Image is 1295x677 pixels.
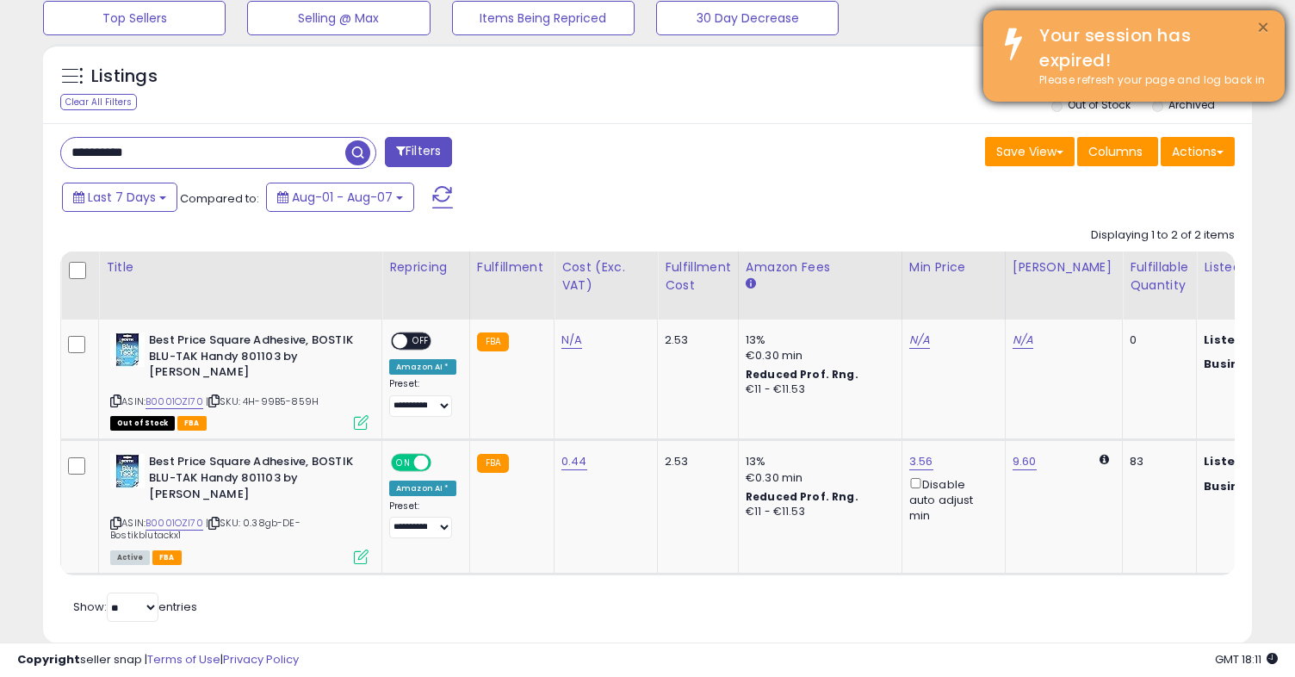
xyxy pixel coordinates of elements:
[1088,143,1143,160] span: Columns
[393,456,414,470] span: ON
[43,1,226,35] button: Top Sellers
[1026,23,1272,72] div: Your session has expired!
[407,334,435,349] span: OFF
[1013,258,1115,276] div: [PERSON_NAME]
[1130,454,1183,469] div: 83
[561,258,650,295] div: Cost (Exc. VAT)
[1130,332,1183,348] div: 0
[110,416,175,431] span: All listings that are currently out of stock and unavailable for purchase on Amazon
[746,367,858,382] b: Reduced Prof. Rng.
[1013,332,1033,349] a: N/A
[389,359,456,375] div: Amazon AI *
[389,481,456,496] div: Amazon AI *
[477,332,509,351] small: FBA
[1168,97,1215,112] label: Archived
[152,550,182,565] span: FBA
[62,183,177,212] button: Last 7 Days
[149,454,358,506] b: Best Price Square Adhesive, BOSTIK BLU-TAK Handy 801103 by [PERSON_NAME]
[247,1,430,35] button: Selling @ Max
[746,454,889,469] div: 13%
[17,652,299,668] div: seller snap | |
[180,190,259,207] span: Compared to:
[665,454,725,469] div: 2.53
[106,258,375,276] div: Title
[73,599,197,615] span: Show: entries
[1215,651,1278,668] span: 2025-08-17 18:11 GMT
[429,456,456,470] span: OFF
[1204,332,1282,348] b: Listed Price:
[561,332,582,349] a: N/A
[909,453,933,470] a: 3.56
[1077,137,1158,166] button: Columns
[60,94,137,110] div: Clear All Filters
[746,470,889,486] div: €0.30 min
[223,651,299,668] a: Privacy Policy
[909,332,930,349] a: N/A
[110,454,145,488] img: 41J7+kYYg+L._SL40_.jpg
[110,516,301,542] span: | SKU: 0.38gb-DE-Bostikblutackx1
[746,276,756,292] small: Amazon Fees.
[1091,227,1235,244] div: Displaying 1 to 2 of 2 items
[110,454,369,562] div: ASIN:
[477,258,547,276] div: Fulfillment
[146,516,203,531] a: B0001OZI70
[665,258,731,295] div: Fulfillment Cost
[746,489,858,504] b: Reduced Prof. Rng.
[1068,97,1131,112] label: Out of Stock
[389,378,456,417] div: Preset:
[1100,454,1109,465] i: Calculated using Dynamic Max Price.
[266,183,414,212] button: Aug-01 - Aug-07
[389,258,462,276] div: Repricing
[177,416,207,431] span: FBA
[91,65,158,89] h5: Listings
[746,505,889,519] div: €11 - €11.53
[1256,17,1270,39] button: ×
[149,332,358,385] b: Best Price Square Adhesive, BOSTIK BLU-TAK Handy 801103 by [PERSON_NAME]
[1026,72,1272,89] div: Please refresh your page and log back in
[985,137,1075,166] button: Save View
[389,500,456,539] div: Preset:
[656,1,839,35] button: 30 Day Decrease
[477,454,509,473] small: FBA
[206,394,319,408] span: | SKU: 4H-99B5-859H
[17,651,80,668] strong: Copyright
[110,550,150,565] span: All listings currently available for purchase on Amazon
[146,394,203,409] a: B0001OZI70
[147,651,220,668] a: Terms of Use
[452,1,635,35] button: Items Being Repriced
[110,332,145,367] img: 41J7+kYYg+L._SL40_.jpg
[561,453,587,470] a: 0.44
[746,382,889,397] div: €11 - €11.53
[746,258,895,276] div: Amazon Fees
[746,332,889,348] div: 13%
[665,332,725,348] div: 2.53
[909,258,998,276] div: Min Price
[746,348,889,363] div: €0.30 min
[292,189,393,206] span: Aug-01 - Aug-07
[110,332,369,428] div: ASIN:
[1130,258,1189,295] div: Fulfillable Quantity
[1161,137,1235,166] button: Actions
[88,189,156,206] span: Last 7 Days
[1013,453,1037,470] a: 9.60
[909,475,992,525] div: Disable auto adjust min
[1204,453,1282,469] b: Listed Price:
[385,137,452,167] button: Filters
